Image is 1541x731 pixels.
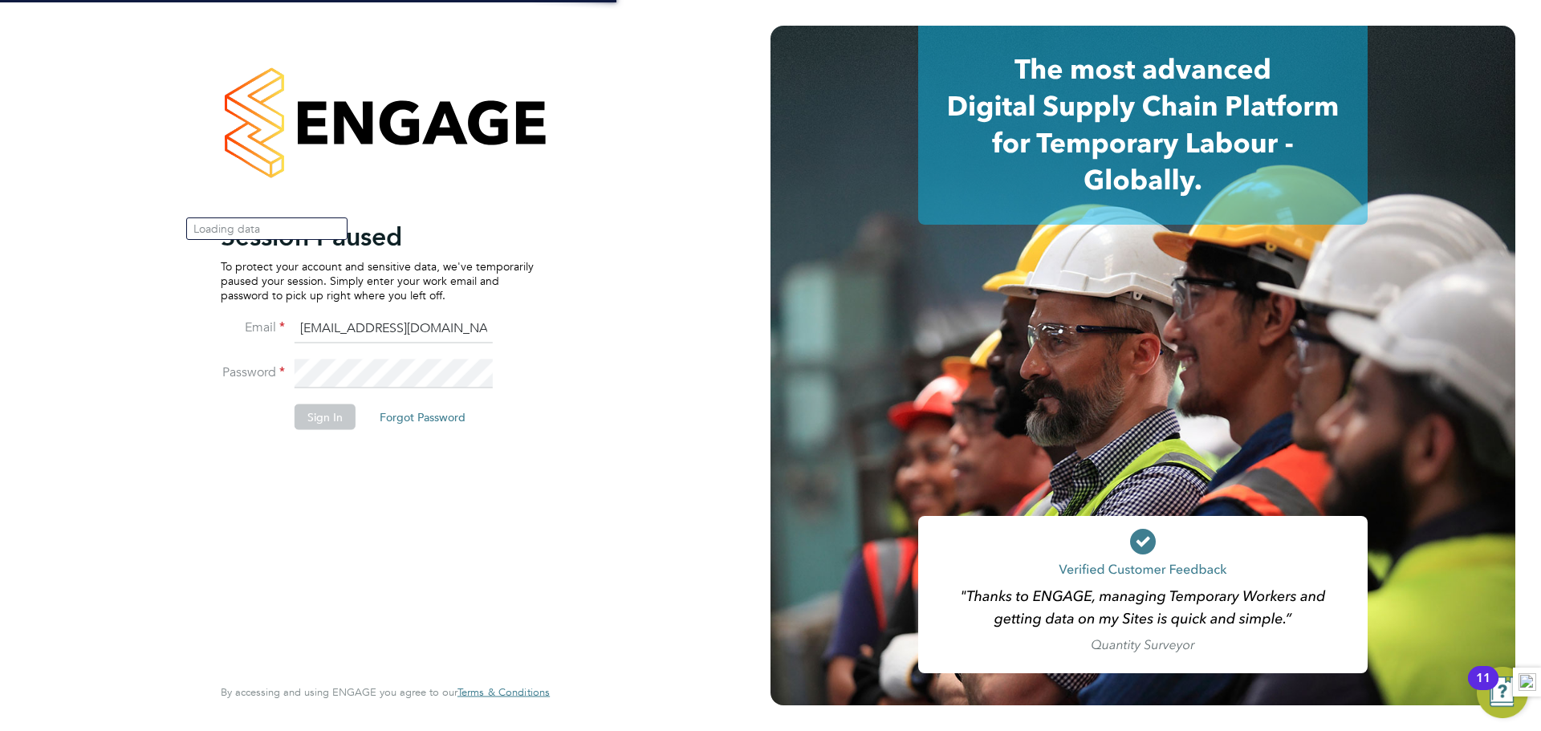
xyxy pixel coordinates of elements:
p: To protect your account and sensitive data, we've temporarily paused your session. Simply enter y... [221,258,534,303]
li: Loading data [187,218,347,239]
span: By accessing and using ENGAGE you agree to our [221,685,550,699]
button: Open Resource Center, 11 new notifications [1477,667,1528,718]
div: 11 [1476,678,1490,699]
h2: Session Paused [221,220,534,252]
label: Password [221,363,285,380]
button: Sign In [295,404,356,429]
button: Forgot Password [367,404,478,429]
label: Email [221,319,285,335]
span: Terms & Conditions [457,685,550,699]
input: Enter your work email... [295,315,493,343]
a: Terms & Conditions [457,686,550,699]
